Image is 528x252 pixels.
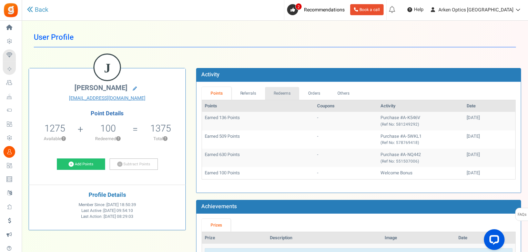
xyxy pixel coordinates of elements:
[106,202,136,208] span: [DATE] 18:50:39
[267,232,382,244] th: Description
[29,110,185,117] h4: Point Details
[202,149,314,167] td: Earned 630 Points
[517,208,527,221] span: FAQs
[314,130,378,149] td: -
[378,130,464,149] td: Purchase #A-5WKL1
[314,167,378,179] td: -
[202,100,314,112] th: Points
[202,232,267,244] th: Prize
[380,122,419,127] small: (Ref No: 581249292)
[202,112,314,130] td: Earned 136 Points
[74,83,128,93] span: [PERSON_NAME]
[467,115,512,121] div: [DATE]
[32,136,77,142] p: Available
[295,3,302,10] span: 2
[378,112,464,130] td: Purchase #A-K546V
[412,6,424,13] span: Help
[3,2,19,18] img: Gratisfaction
[467,170,512,176] div: [DATE]
[231,87,265,100] a: Referrals
[34,95,180,102] a: [EMAIL_ADDRESS][DOMAIN_NAME]
[304,6,345,13] span: Recommendations
[81,214,133,220] span: Last Action :
[79,202,136,208] span: Member Since :
[104,214,133,220] span: [DATE] 08:29:03
[84,136,132,142] p: Redeemed
[100,123,116,134] h5: 100
[456,232,515,244] th: Date
[380,158,419,164] small: (Ref No: 551507006)
[103,208,133,214] span: [DATE] 09:54:10
[81,208,133,214] span: Last Active :
[378,100,464,112] th: Activity
[467,152,512,158] div: [DATE]
[350,4,384,15] a: Book a call
[61,137,66,141] button: ?
[201,202,237,211] b: Achievements
[44,122,65,135] span: 1275
[34,192,180,198] h4: Profile Details
[438,6,514,13] span: Arken Optics [GEOGRAPHIC_DATA]
[314,112,378,130] td: -
[467,133,512,140] div: [DATE]
[202,130,314,149] td: Earned 509 Points
[314,149,378,167] td: -
[382,232,456,244] th: Image
[57,158,105,170] a: Add Points
[150,123,171,134] h5: 1375
[329,87,358,100] a: Others
[202,87,231,100] a: Points
[34,28,516,47] h1: User Profile
[202,219,231,232] a: Prizes
[299,87,329,100] a: Orders
[380,140,419,146] small: (Ref No: 578769418)
[314,100,378,112] th: Coupons
[464,100,515,112] th: Date
[110,158,158,170] a: Subtract Points
[287,4,347,15] a: 2 Recommendations
[202,167,314,179] td: Earned 100 Points
[378,149,464,167] td: Purchase #A-NQ442
[201,70,220,79] b: Activity
[378,167,464,179] td: Welcome Bonus
[94,55,120,81] figcaption: J
[139,136,182,142] p: Total
[265,87,299,100] a: Redeems
[116,137,121,141] button: ?
[163,137,167,141] button: ?
[405,4,426,15] a: Help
